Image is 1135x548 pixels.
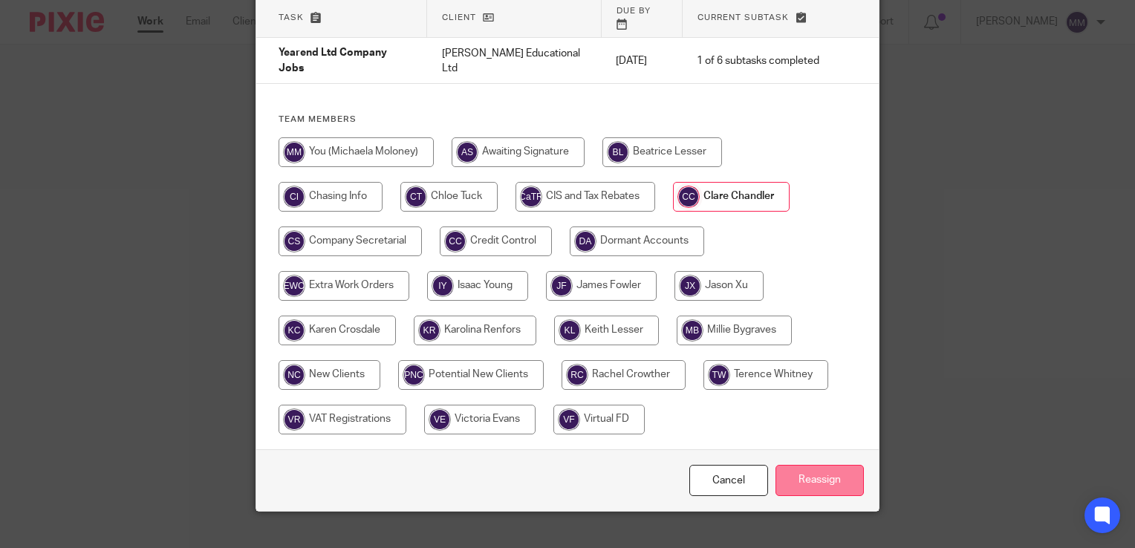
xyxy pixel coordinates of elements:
[616,53,667,68] p: [DATE]
[682,38,834,84] td: 1 of 6 subtasks completed
[697,13,789,22] span: Current subtask
[775,465,864,497] input: Reassign
[689,465,768,497] a: Close this dialog window
[442,13,476,22] span: Client
[617,7,651,15] span: Due by
[279,48,387,74] span: Yearend Ltd Company Jobs
[442,46,587,76] p: [PERSON_NAME] Educational Ltd
[279,114,856,125] h4: Team members
[279,13,304,22] span: Task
